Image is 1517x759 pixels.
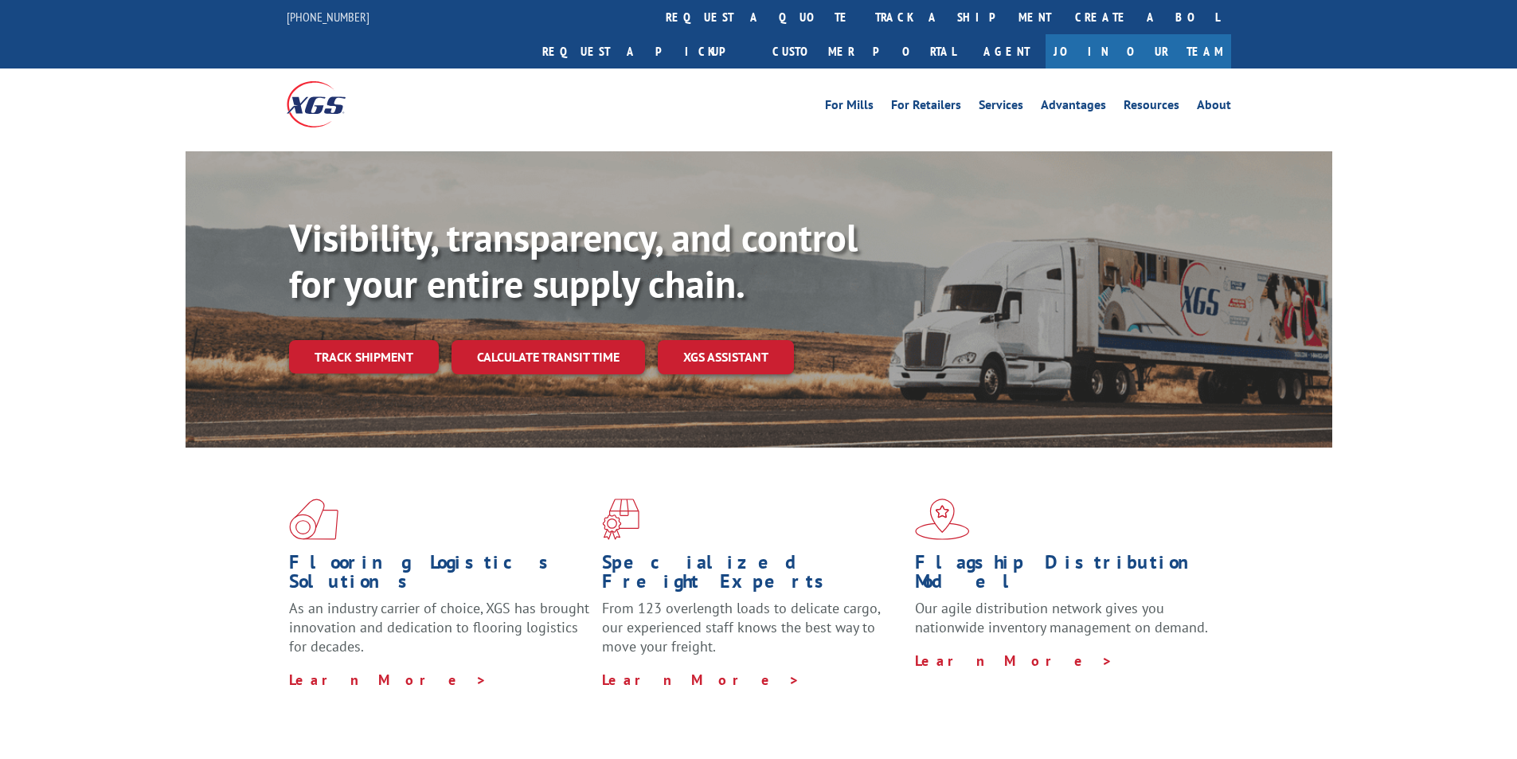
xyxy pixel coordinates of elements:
a: Join Our Team [1046,34,1231,68]
a: XGS ASSISTANT [658,340,794,374]
b: Visibility, transparency, and control for your entire supply chain. [289,213,858,308]
a: For Mills [825,99,874,116]
a: Calculate transit time [452,340,645,374]
a: Agent [968,34,1046,68]
a: Learn More > [289,671,487,689]
a: About [1197,99,1231,116]
a: Resources [1124,99,1179,116]
h1: Flagship Distribution Model [915,553,1216,599]
p: From 123 overlength loads to delicate cargo, our experienced staff knows the best way to move you... [602,599,903,670]
a: Learn More > [915,651,1113,670]
span: Our agile distribution network gives you nationwide inventory management on demand. [915,599,1208,636]
a: For Retailers [891,99,961,116]
a: Request a pickup [530,34,760,68]
a: Services [979,99,1023,116]
img: xgs-icon-total-supply-chain-intelligence-red [289,499,338,540]
img: xgs-icon-focused-on-flooring-red [602,499,639,540]
a: Customer Portal [760,34,968,68]
img: xgs-icon-flagship-distribution-model-red [915,499,970,540]
a: Track shipment [289,340,439,374]
a: [PHONE_NUMBER] [287,9,369,25]
h1: Specialized Freight Experts [602,553,903,599]
a: Advantages [1041,99,1106,116]
h1: Flooring Logistics Solutions [289,553,590,599]
a: Learn More > [602,671,800,689]
span: As an industry carrier of choice, XGS has brought innovation and dedication to flooring logistics... [289,599,589,655]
